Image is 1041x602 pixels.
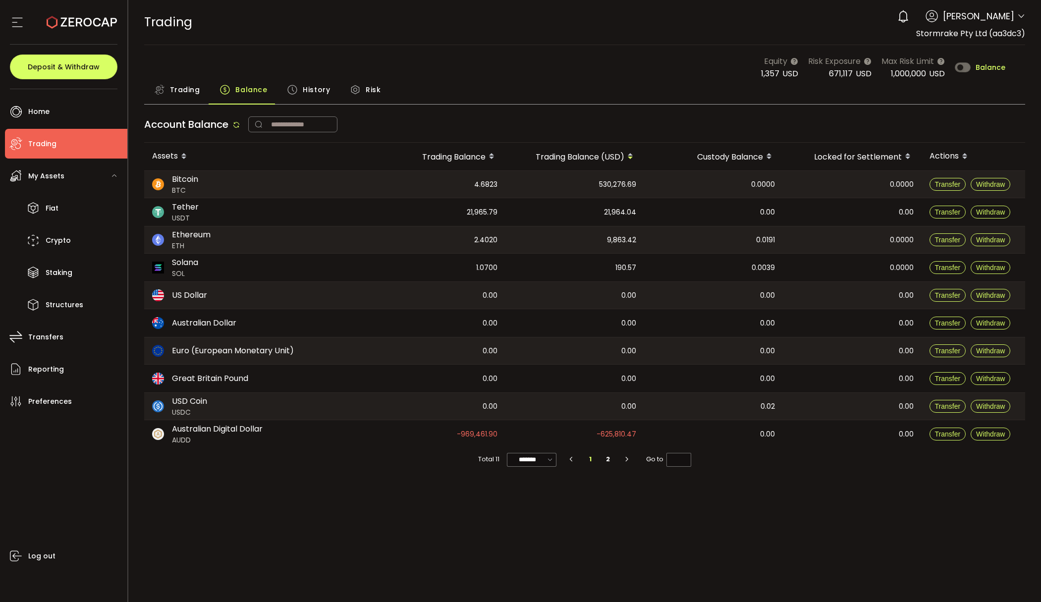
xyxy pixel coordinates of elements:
img: gbp_portfolio.svg [152,373,164,384]
span: Transfer [935,208,961,216]
span: Australian Dollar [172,317,236,329]
button: Withdraw [971,428,1010,440]
span: Transfer [935,347,961,355]
span: Transfer [935,402,961,410]
li: 1 [581,452,599,466]
div: Custody Balance [644,148,783,165]
button: Transfer [930,233,966,246]
span: Log out [28,549,55,563]
span: Home [28,105,50,119]
span: Account Balance [144,117,228,131]
span: USD [782,68,798,79]
span: 2.4020 [474,234,497,246]
span: 1,357 [761,68,779,79]
span: Crypto [46,233,71,248]
span: Transfer [935,236,961,244]
span: Transfer [935,180,961,188]
span: Max Risk Limit [881,55,934,67]
span: 4.6823 [474,179,497,190]
span: 0.00 [621,345,636,357]
div: Assets [144,148,367,165]
span: Solana [172,257,198,269]
span: 0.00 [899,429,914,440]
span: Deposit & Withdraw [28,63,100,70]
div: Actions [922,148,1026,165]
span: Equity [764,55,787,67]
span: USD [856,68,872,79]
span: Balance [235,80,267,100]
span: History [303,80,330,100]
span: Withdraw [976,347,1005,355]
div: Trading Balance [367,148,505,165]
img: zuPXiwguUFiBOIQyqLOiXsnnNitlx7q4LCwEbLHADjIpTka+Lip0HH8D0VTrd02z+wEAAAAASUVORK5CYII= [152,428,164,440]
span: 0.00 [899,318,914,329]
button: Withdraw [971,289,1010,302]
span: Trading [144,13,192,31]
span: Structures [46,298,83,312]
div: Chat Widget [991,554,1041,602]
button: Withdraw [971,400,1010,413]
span: Ethereum [172,229,211,241]
span: Risk Exposure [808,55,861,67]
span: My Assets [28,169,64,183]
span: Transfers [28,330,63,344]
span: Balance [976,64,1005,71]
button: Transfer [930,317,966,329]
span: 0.00 [621,318,636,329]
div: Trading Balance (USD) [505,148,644,165]
span: Transfer [935,264,961,272]
span: Transfer [935,375,961,383]
span: 0.00 [899,290,914,301]
span: Withdraw [976,264,1005,272]
span: 530,276.69 [599,179,636,190]
span: Transfer [935,430,961,438]
button: Withdraw [971,317,1010,329]
img: eur_portfolio.svg [152,345,164,357]
button: Transfer [930,206,966,219]
span: Withdraw [976,430,1005,438]
img: aud_portfolio.svg [152,317,164,329]
span: 0.00 [621,401,636,412]
span: 0.00 [621,290,636,301]
button: Transfer [930,178,966,191]
span: [PERSON_NAME] [943,9,1014,23]
span: 0.0039 [752,262,775,274]
span: 190.57 [615,262,636,274]
span: 0.00 [621,373,636,384]
span: Reporting [28,362,64,377]
span: Withdraw [976,236,1005,244]
span: Euro (European Monetary Unit) [172,345,294,357]
span: 21,965.79 [467,207,497,218]
span: USDT [172,213,199,223]
span: 0.00 [899,401,914,412]
span: 0.00 [899,373,914,384]
span: 0.00 [483,290,497,301]
span: USDC [172,407,207,418]
button: Transfer [930,428,966,440]
span: 0.00 [760,290,775,301]
button: Deposit & Withdraw [10,55,117,79]
span: 1,000,000 [891,68,926,79]
span: Withdraw [976,180,1005,188]
button: Transfer [930,289,966,302]
span: USD [929,68,945,79]
span: Transfer [935,291,961,299]
span: Transfer [935,319,961,327]
button: Withdraw [971,233,1010,246]
button: Withdraw [971,344,1010,357]
button: Transfer [930,261,966,274]
button: Withdraw [971,178,1010,191]
button: Withdraw [971,372,1010,385]
span: 9,863.42 [607,234,636,246]
span: 0.00 [483,401,497,412]
span: Risk [366,80,381,100]
span: Fiat [46,201,58,216]
span: 0.00 [760,318,775,329]
span: AUDD [172,435,263,445]
button: Transfer [930,372,966,385]
span: Australian Digital Dollar [172,423,263,435]
button: Withdraw [971,261,1010,274]
span: Stormrake Pty Ltd (aa3dc3) [916,28,1025,39]
span: 0.00 [760,373,775,384]
img: sol_portfolio.png [152,262,164,274]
